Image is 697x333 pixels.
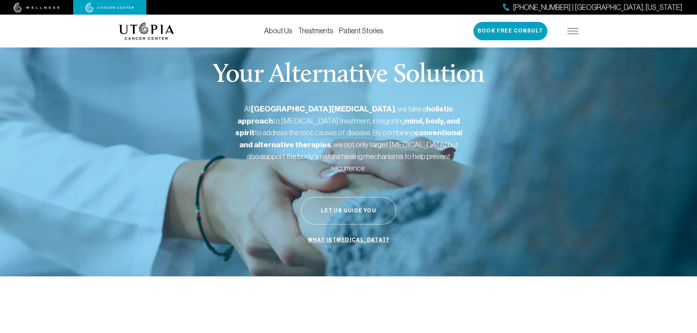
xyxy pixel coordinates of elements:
[473,22,547,40] button: Book Free Consult
[213,62,484,88] p: Your Alternative Solution
[503,2,682,13] a: [PHONE_NUMBER] | [GEOGRAPHIC_DATA], [US_STATE]
[237,104,453,126] strong: holistic approach
[306,233,391,247] a: What is [MEDICAL_DATA]?
[14,3,60,13] img: wellness
[264,27,292,35] a: About Us
[567,28,578,34] img: icon-hamburger
[298,27,333,35] a: Treatments
[239,128,462,150] strong: conventional and alternative therapies
[235,103,462,174] p: At , we take a to [MEDICAL_DATA] treatment, integrating to address the root causes of disease. By...
[301,197,396,224] button: Let Us Guide You
[513,2,682,13] span: [PHONE_NUMBER] | [GEOGRAPHIC_DATA], [US_STATE]
[85,3,134,13] img: cancer center
[251,104,395,114] strong: [GEOGRAPHIC_DATA][MEDICAL_DATA]
[119,22,174,40] img: logo
[339,27,383,35] a: Patient Stories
